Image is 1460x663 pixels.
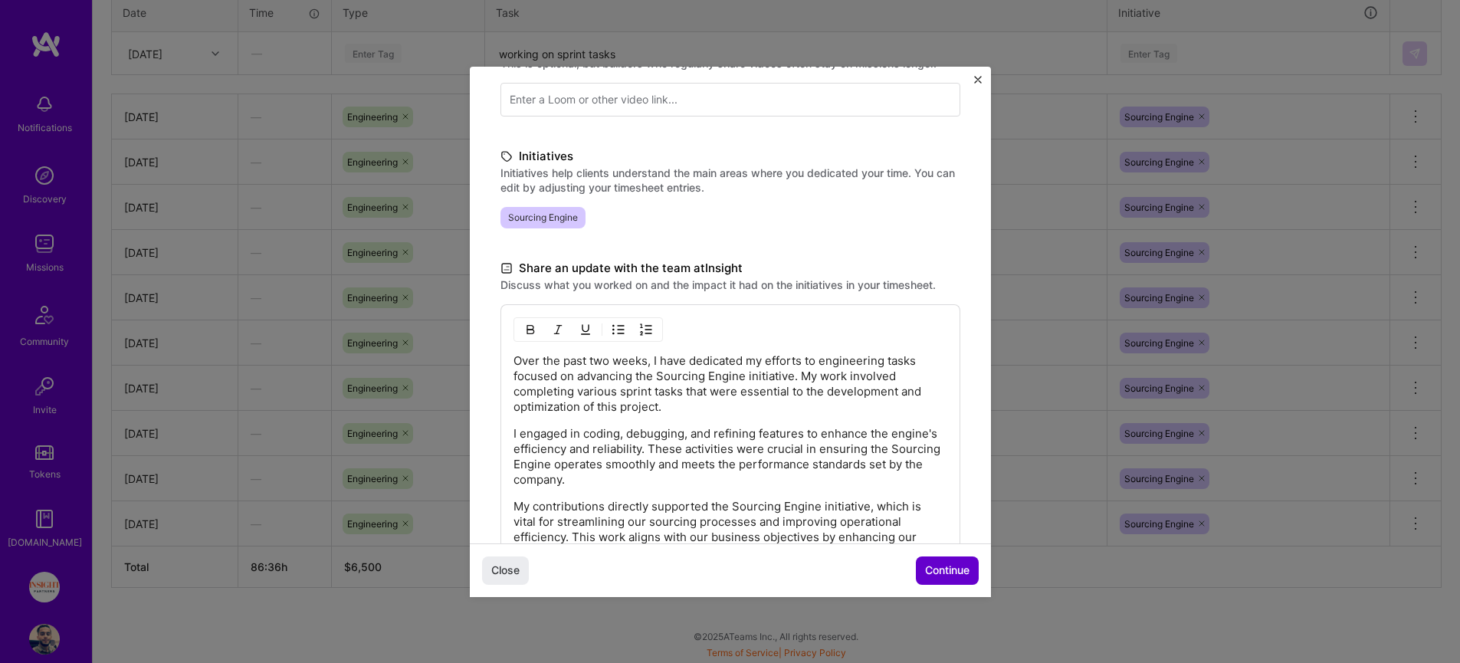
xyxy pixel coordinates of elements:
img: Bold [524,323,536,336]
img: Italic [552,323,564,336]
i: icon DocumentBlack [500,259,513,277]
img: Divider [602,320,602,339]
button: Close [974,76,982,92]
button: Close [482,556,529,584]
span: Close [491,563,520,578]
p: I engaged in coding, debugging, and refining features to enhance the engine's efficiency and reli... [513,426,947,487]
label: Initiatives [500,147,960,166]
p: Over the past two weeks, I have dedicated my efforts to engineering tasks focused on advancing th... [513,353,947,415]
label: Share an update with the team at Insight [500,259,960,277]
img: OL [640,323,652,336]
i: icon TagBlack [500,147,513,165]
p: My contributions directly supported the Sourcing Engine initiative, which is vital for streamlini... [513,499,947,576]
button: Continue [916,556,979,584]
span: Continue [925,563,970,578]
img: UL [612,323,625,336]
span: Sourcing Engine [500,207,586,228]
label: Discuss what you worked on and the impact it had on the initiatives in your timesheet. [500,277,960,292]
input: overall type: UNKNOWN_TYPE server type: NO_SERVER_DATA heuristic type: UNKNOWN_TYPE label: Enter ... [500,83,960,117]
label: Initiatives help clients understand the main areas where you dedicated your time. You can edit by... [500,166,960,195]
img: Underline [579,323,592,336]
